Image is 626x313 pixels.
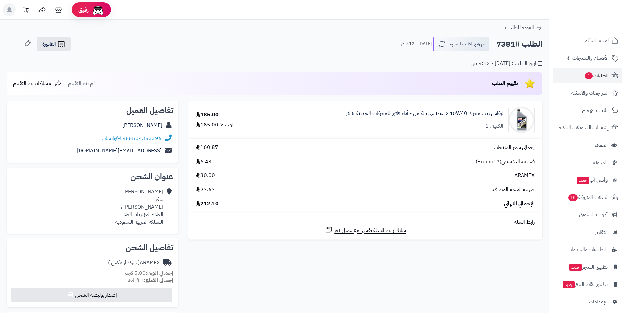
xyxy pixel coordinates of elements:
span: أدوات التسويق [579,210,608,219]
span: مشاركة رابط التقييم [13,79,51,87]
a: أدوات التسويق [553,207,622,223]
span: 160.87 [196,144,218,151]
span: وآتس آب [576,175,608,185]
a: التطبيقات والخدمات [553,242,622,257]
a: وآتس آبجديد [553,172,622,188]
img: 1758434036-WhatsApp%20Image%202025-09-21%20at%208.53.22%20AM-90x90.jpeg [509,107,534,133]
a: لوكاس زيت محرك 10W40الاصطناعي بالكامل - أداء فائق للمحركات الحديثة 5 لتر [346,110,503,117]
a: المدونة [553,155,622,170]
span: الإعدادات [589,297,608,306]
img: logo-2.png [581,5,620,19]
span: السلات المتروكة [568,193,609,202]
span: جديد [563,281,575,288]
a: [EMAIL_ADDRESS][DOMAIN_NAME] [77,147,162,155]
div: ARAMEX [108,259,160,267]
span: 30.00 [196,172,215,179]
span: قسيمة التخفيض(Promo17) [476,158,535,166]
span: 27.67 [196,186,215,193]
a: إشعارات التحويلات البنكية [553,120,622,136]
span: جديد [569,264,582,271]
strong: إجمالي القطع: [144,277,173,284]
a: تحديثات المنصة [17,3,34,18]
span: التطبيقات والخدمات [568,245,608,254]
a: العودة للطلبات [505,24,542,32]
span: الفاتورة [42,40,56,48]
a: الإعدادات [553,294,622,310]
span: الإجمالي النهائي [504,200,535,208]
span: تقييم الطلب [492,79,518,87]
small: 5.00 كجم [125,269,173,277]
h2: تفاصيل العميل [12,106,173,114]
a: [PERSON_NAME] [122,122,162,129]
span: الأقسام والمنتجات [572,54,609,63]
h2: الطلب #7381 [497,37,542,51]
span: 212.10 [196,200,219,208]
span: رفيق [78,6,89,14]
div: تاريخ الطلب : [DATE] - 9:12 ص [471,60,542,67]
button: إصدار بوليصة الشحن [11,288,172,302]
span: العملاء [595,141,608,150]
span: طلبات الإرجاع [582,106,609,115]
a: تطبيق نقاط البيعجديد [553,277,622,292]
span: لم يتم التقييم [68,79,95,87]
span: جديد [577,177,589,184]
span: تطبيق المتجر [569,262,608,272]
strong: إجمالي الوزن: [146,269,173,277]
span: إجمالي سعر المنتجات [494,144,535,151]
span: التقارير [595,228,608,237]
a: التقارير [553,224,622,240]
a: واتساب [102,134,121,142]
div: 185.00 [196,111,219,119]
h2: تفاصيل الشحن [12,244,173,252]
a: السلات المتروكة10 [553,190,622,205]
a: الطلبات1 [553,68,622,83]
a: شارك رابط السلة نفسها مع عميل آخر [325,226,406,234]
a: لوحة التحكم [553,33,622,49]
img: ai-face.png [91,3,104,16]
span: المدونة [593,158,608,167]
span: العودة للطلبات [505,24,534,32]
a: 966504353396 [122,134,162,142]
small: [DATE] - 9:12 ص [399,41,432,47]
span: الطلبات [584,71,609,80]
span: شارك رابط السلة نفسها مع عميل آخر [334,227,406,234]
span: -6.43 [196,158,214,166]
h2: عنوان الشحن [12,173,173,181]
a: المراجعات والأسئلة [553,85,622,101]
div: الوحدة: 185.00 [196,121,235,129]
span: ( شركة أرامكس ) [108,259,140,267]
small: 1 قطعة [128,277,173,284]
span: المراجعات والأسئلة [571,88,609,98]
div: [PERSON_NAME] شكر [PERSON_NAME] ، العلا - العزيزية ، العلا المملكة العربية السعودية [115,188,163,226]
div: رابط السلة [191,218,540,226]
a: مشاركة رابط التقييم [13,79,62,87]
span: تطبيق نقاط البيع [562,280,608,289]
span: ضريبة القيمة المضافة [492,186,535,193]
span: إشعارات التحويلات البنكية [559,123,609,132]
span: 10 [568,194,578,201]
a: تطبيق المتجرجديد [553,259,622,275]
a: طلبات الإرجاع [553,102,622,118]
span: 1 [585,72,593,79]
span: ARAMEX [514,172,535,179]
div: الكمية: 1 [485,123,503,130]
button: تم رفع الطلب للتجهيز [433,37,490,51]
a: الفاتورة [37,37,71,51]
a: العملاء [553,137,622,153]
span: لوحة التحكم [584,36,609,45]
